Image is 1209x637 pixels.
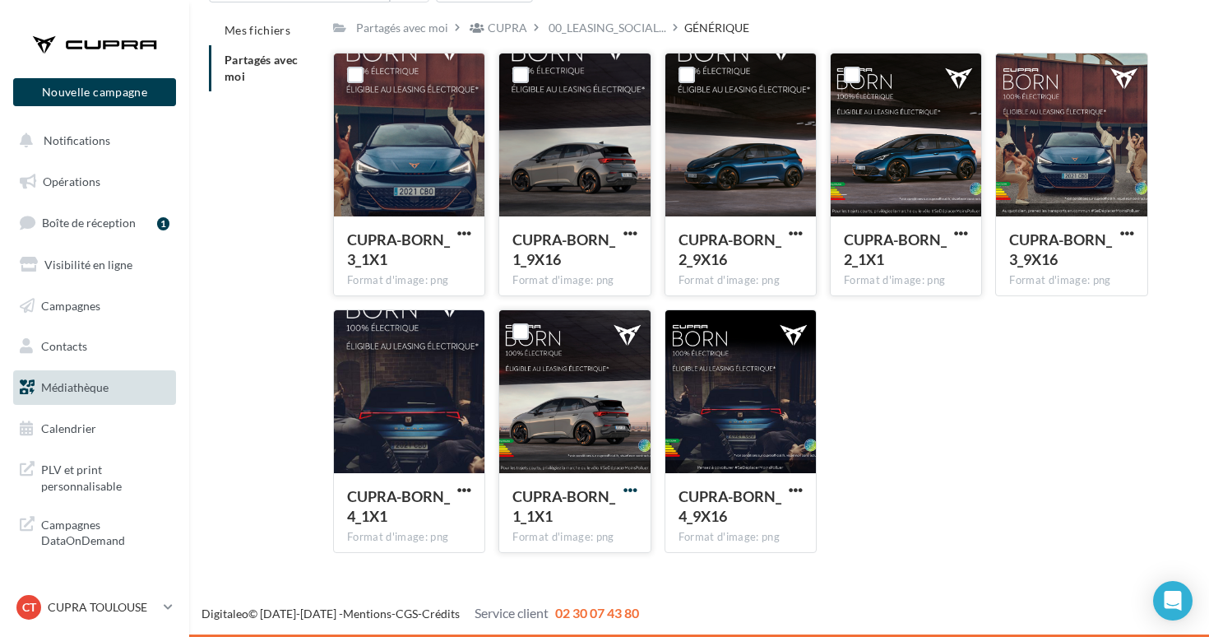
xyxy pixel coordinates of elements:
span: CUPRA-BORN_3_1X1 [347,230,450,268]
span: Campagnes DataOnDemand [41,514,169,549]
span: CUPRA-BORN_4_1X1 [347,487,450,525]
span: Partagés avec moi [225,53,299,83]
a: Campagnes DataOnDemand [10,507,179,556]
div: Format d'image: png [347,530,471,545]
div: 1 [157,217,169,230]
span: Médiathèque [41,380,109,394]
span: © [DATE]-[DATE] - - - [201,607,639,621]
span: CT [22,599,36,616]
span: Contacts [41,339,87,353]
a: Campagnes [10,289,179,323]
a: Visibilité en ligne [10,248,179,282]
span: CUPRA-BORN_2_9X16 [679,230,781,268]
div: CUPRA [488,20,527,36]
span: Boîte de réception [42,216,136,230]
span: Visibilité en ligne [44,258,132,272]
a: Boîte de réception1 [10,205,179,240]
button: Nouvelle campagne [13,78,176,106]
span: Campagnes [41,298,100,312]
div: Format d'image: png [844,273,968,288]
div: Format d'image: png [679,530,803,545]
div: Format d'image: png [512,273,637,288]
span: PLV et print personnalisable [41,458,169,494]
a: Crédits [422,607,460,621]
div: Format d'image: png [679,273,803,288]
span: 00_LEASING_SOCIAL... [549,20,666,36]
span: Notifications [44,133,110,147]
span: CUPRA-BORN_1_1X1 [512,487,615,525]
span: CUPRA-BORN_3_9X16 [1009,230,1112,268]
span: Opérations [43,174,100,188]
span: 02 30 07 43 80 [555,605,639,621]
a: CT CUPRA TOULOUSE [13,592,176,623]
div: Partagés avec moi [356,20,448,36]
a: Opérations [10,165,179,199]
span: CUPRA-BORN_2_1X1 [844,230,947,268]
a: Digitaleo [201,607,248,621]
span: Service client [475,605,549,621]
div: Format d'image: png [512,530,637,545]
a: PLV et print personnalisable [10,452,179,500]
a: Contacts [10,329,179,364]
p: CUPRA TOULOUSE [48,599,157,616]
div: GÉNÉRIQUE [684,20,749,36]
a: Calendrier [10,411,179,446]
span: CUPRA-BORN_1_9X16 [512,230,615,268]
span: Mes fichiers [225,23,290,37]
span: CUPRA-BORN_4_9X16 [679,487,781,525]
button: Notifications [10,123,173,158]
span: Calendrier [41,421,96,435]
div: Format d'image: png [347,273,471,288]
a: CGS [396,607,418,621]
a: Mentions [343,607,391,621]
div: Open Intercom Messenger [1153,581,1193,621]
a: Médiathèque [10,370,179,405]
div: Format d'image: png [1009,273,1133,288]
